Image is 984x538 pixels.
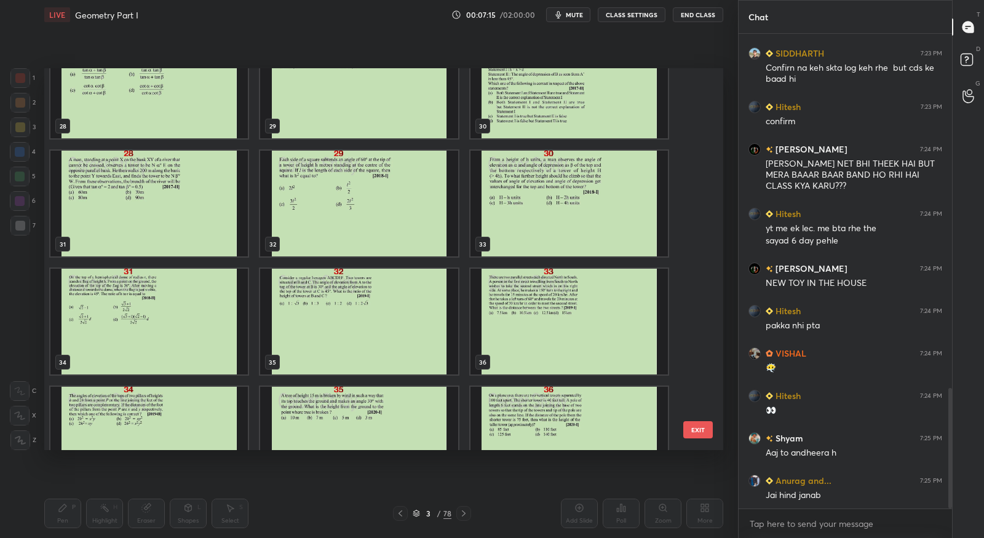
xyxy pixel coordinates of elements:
h6: Anurag and... [773,474,831,487]
div: X [10,406,36,425]
div: 7:24 PM [920,265,942,272]
img: no-rating-badge.077c3623.svg [766,266,773,272]
img: 82530134e3804733bf83b44f553e9300.51955040_3 [748,208,761,220]
div: 6 [10,191,36,211]
img: dc05a3ca6fcf49e0b993e2aff3e73f15.jpg [748,263,761,275]
div: 7:25 PM [920,435,942,442]
div: yt me ek lec. me bta rhe the [766,223,942,235]
h6: Shyam [773,432,803,445]
p: Chat [739,1,778,33]
p: G [975,79,980,88]
div: 3 [423,510,435,517]
img: 82530134e3804733bf83b44f553e9300.51955040_3 [748,305,761,317]
img: 1756907703KH3GMS.pdf [50,33,248,138]
h6: Hitesh [773,207,801,220]
button: CLASS SETTINGS [598,7,665,22]
div: 3 [10,117,36,137]
div: LIVE [44,7,70,22]
div: 😶‍🌫️ [766,362,942,374]
div: 4 [10,142,36,162]
img: 1756907703KH3GMS.pdf [50,151,248,256]
div: [PERSON_NAME] NET BHI THEEK HAI BUT MERA BAAAR BAAR BAND HO RHI HAI CLASS KYA KARU??? [766,158,942,192]
img: Learner_Badge_hustler_a18805edde.svg [766,350,773,357]
div: 7:23 PM [921,103,942,111]
div: / [437,510,441,517]
img: 1756907703KH3GMS.pdf [260,269,458,374]
h6: [PERSON_NAME] [773,143,847,156]
div: grid [739,34,952,509]
div: 7:24 PM [920,307,942,315]
div: 👀 [766,405,942,417]
img: 1756907703KH3GMS.pdf [470,387,668,493]
img: Learner_Badge_beginner_1_8b307cf2a0.svg [766,50,773,57]
div: 7:24 PM [920,146,942,153]
div: 7 [10,216,36,235]
img: 1756907703KH3GMS.pdf [50,387,248,493]
button: mute [546,7,590,22]
img: no-rating-badge.077c3623.svg [766,435,773,442]
h6: Hitesh [773,100,801,113]
img: e26a0dd095f84175893aa85459b6a801.jpg [748,47,761,60]
span: mute [566,10,583,19]
div: 7:25 PM [920,477,942,485]
img: Learner_Badge_beginner_1_8b307cf2a0.svg [766,477,773,485]
img: no-rating-badge.077c3623.svg [766,146,773,153]
div: Jai hind janab [766,489,942,502]
img: 1756907703KH3GMS.pdf [260,33,458,138]
h6: Hitesh [773,304,801,317]
img: Learner_Badge_beginner_1_8b307cf2a0.svg [766,307,773,315]
img: 1756907703KH3GMS.pdf [470,33,668,138]
img: 1756907703KH3GMS.pdf [50,269,248,374]
img: 1756907703KH3GMS.pdf [470,269,668,374]
div: 7:24 PM [920,210,942,218]
div: Z [10,430,36,450]
img: 9fc587222a2b4560acd4332db02a3a35.jpg [748,475,761,487]
img: Learner_Badge_beginner_1_8b307cf2a0.svg [766,392,773,400]
img: 82530134e3804733bf83b44f553e9300.51955040_3 [748,101,761,113]
img: 1756907703KH3GMS.pdf [260,387,458,493]
div: confirm [766,116,942,128]
div: Aaj to andheera h [766,447,942,459]
p: T [977,10,980,19]
h6: SIDDHARTH [773,47,824,60]
img: dc05a3ca6fcf49e0b993e2aff3e73f15.jpg [748,143,761,156]
div: pakka nhi pta [766,320,942,332]
div: NEW TOY IN THE HOUSE [766,277,942,290]
div: 7:24 PM [920,350,942,357]
div: 1 [10,68,35,88]
div: 78 [443,508,451,519]
h6: [PERSON_NAME] [773,262,847,275]
button: End Class [673,7,723,22]
p: D [976,44,980,53]
div: grid [44,68,702,450]
div: Confirn na keh skta log keh rhe but cds ke baad hi [766,62,942,85]
img: 8483f2f6ff2843768a881a2efaa2a117.jpg [748,432,761,445]
h6: VISHAL [773,347,806,360]
img: 1756907703KH3GMS.pdf [260,151,458,256]
img: Learner_Badge_beginner_1_8b307cf2a0.svg [766,210,773,218]
h6: Hitesh [773,389,801,402]
img: Learner_Badge_beginner_1_8b307cf2a0.svg [766,103,773,111]
div: sayad 6 day pehle [766,235,942,247]
div: 7:23 PM [921,50,942,57]
div: C [10,381,36,401]
button: EXIT [683,421,713,438]
div: 7:24 PM [920,392,942,400]
img: d0508f54bb4742778abb335f6be30aa2.jpg [748,347,761,360]
h4: Geometry Part I [75,9,138,21]
div: 5 [10,167,36,186]
img: 1756907703KH3GMS.pdf [470,151,668,256]
div: 2 [10,93,36,113]
img: 82530134e3804733bf83b44f553e9300.51955040_3 [748,390,761,402]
